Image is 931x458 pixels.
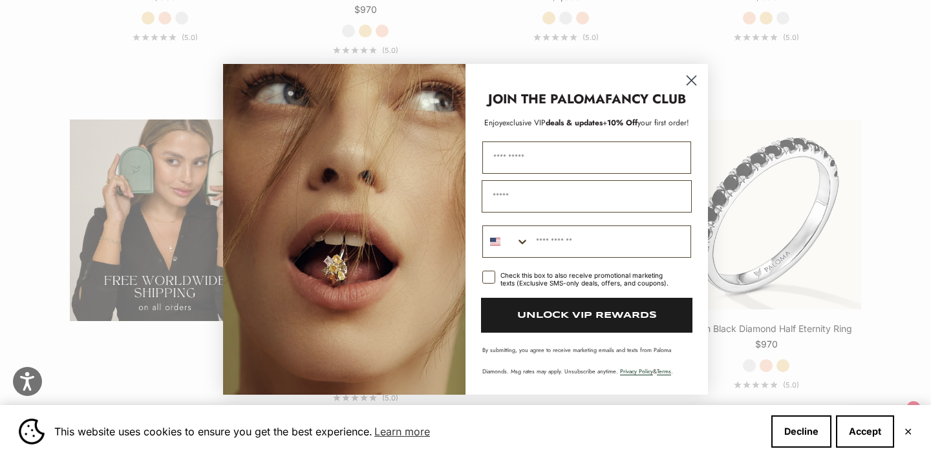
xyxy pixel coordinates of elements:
[481,298,692,333] button: UNLOCK VIP REWARDS
[372,422,432,441] a: Learn more
[620,367,673,375] span: & .
[490,236,500,247] img: United States
[484,117,502,129] span: Enjoy
[771,415,831,448] button: Decline
[54,422,761,441] span: This website uses cookies to ensure you get the best experience.
[500,271,676,287] div: Check this box to also receive promotional marketing texts (Exclusive SMS-only deals, offers, and...
[223,64,465,395] img: Loading...
[836,415,894,448] button: Accept
[680,69,703,92] button: Close dialog
[482,180,692,213] input: Email
[530,226,690,257] input: Phone Number
[605,90,686,109] strong: FANCY CLUB
[657,367,671,375] a: Terms
[482,141,691,174] input: First Name
[904,428,912,435] button: Close
[482,346,691,375] p: By submitting, you agree to receive marketing emails and texts from Paloma Diamonds. Msg rates ma...
[607,117,637,129] span: 10% Off
[502,117,546,129] span: exclusive VIP
[488,90,605,109] strong: JOIN THE PALOMA
[502,117,603,129] span: deals & updates
[603,117,689,129] span: + your first order!
[620,367,653,375] a: Privacy Policy
[19,419,45,444] img: Cookie banner
[483,226,530,257] button: Search Countries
